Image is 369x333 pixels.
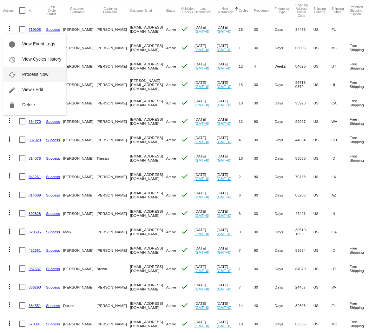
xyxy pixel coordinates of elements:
mat-icon: cached [8,71,16,79]
span: View Event Logs [22,41,55,46]
mat-icon: delete [8,102,16,109]
span: Delete [22,102,35,107]
span: Process Now [22,72,48,77]
mat-icon: edit [8,86,16,94]
span: View / Edit [22,87,43,92]
mat-icon: info [8,41,16,48]
span: View Cycles History [22,57,61,62]
mat-icon: history [8,56,16,63]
